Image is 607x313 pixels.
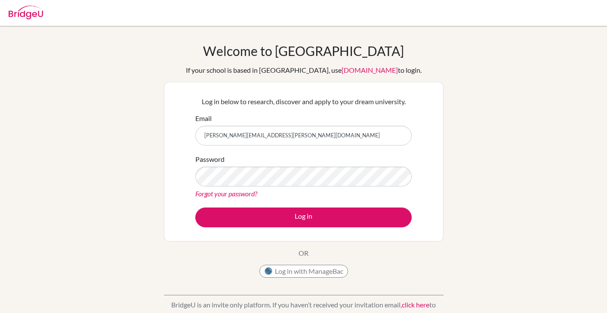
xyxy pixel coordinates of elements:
[195,154,225,164] label: Password
[259,265,348,278] button: Log in with ManageBac
[195,208,412,227] button: Log in
[186,65,422,75] div: If your school is based in [GEOGRAPHIC_DATA], use to login.
[402,301,429,309] a: click here
[195,113,212,124] label: Email
[203,43,404,59] h1: Welcome to [GEOGRAPHIC_DATA]
[342,66,398,74] a: [DOMAIN_NAME]
[195,189,257,198] a: Forgot your password?
[9,6,43,19] img: Bridge-U
[299,248,308,258] p: OR
[195,96,412,107] p: Log in below to research, discover and apply to your dream university.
